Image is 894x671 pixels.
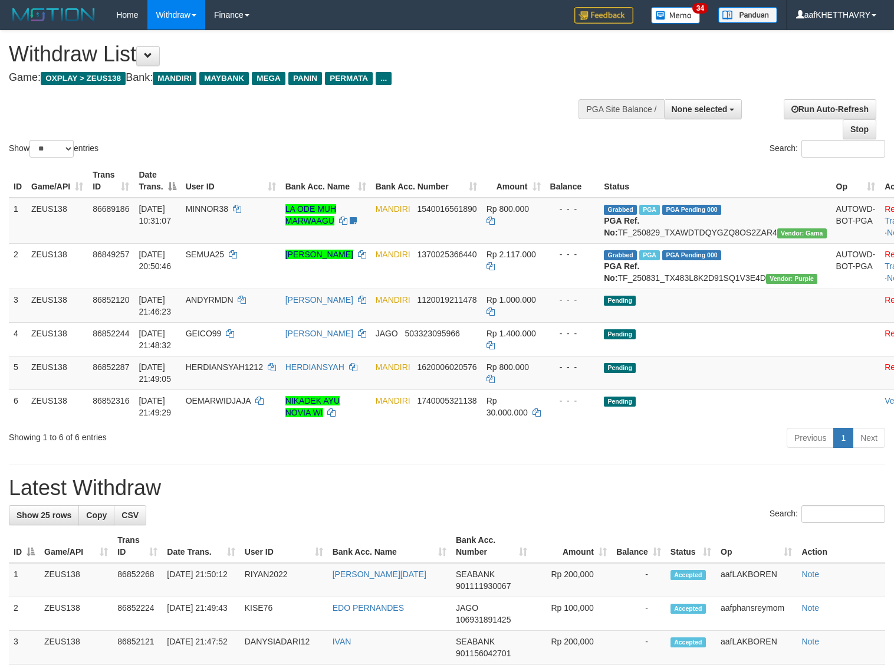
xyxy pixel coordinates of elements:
[801,637,819,646] a: Note
[27,389,88,423] td: ZEUS138
[9,164,27,198] th: ID
[417,362,476,372] span: Copy 1620006020576 to clipboard
[9,322,27,356] td: 4
[29,140,74,158] select: Showentries
[78,505,114,525] a: Copy
[532,597,612,631] td: Rp 100,000
[9,631,40,665] td: 3
[417,250,476,259] span: Copy 1370025366440 to clipboard
[797,529,885,563] th: Action
[9,563,40,597] td: 1
[672,104,728,114] span: None selected
[186,295,234,305] span: ANDYRMDN
[9,198,27,244] td: 1
[716,597,797,631] td: aafphansreymom
[716,529,797,563] th: Op: activate to sort column ascending
[93,329,129,338] span: 86852244
[550,294,595,306] div: - - -
[801,140,885,158] input: Search:
[456,637,495,646] span: SEABANK
[417,204,476,214] span: Copy 1540016561890 to clipboard
[27,322,88,356] td: ZEUS138
[240,597,328,631] td: KISE76
[376,250,410,259] span: MANDIRI
[371,164,482,198] th: Bank Acc. Number: activate to sort column ascending
[153,72,196,85] span: MANDIRI
[612,529,666,563] th: Balance: activate to sort column ascending
[93,204,129,214] span: 86689186
[716,631,797,665] td: aafLAKBOREN
[843,119,876,139] a: Stop
[9,140,98,158] label: Show entries
[639,205,660,215] span: Marked by aafkaynarin
[550,203,595,215] div: - - -
[376,362,410,372] span: MANDIRI
[770,505,885,523] label: Search:
[670,637,706,647] span: Accepted
[456,649,511,658] span: Copy 901156042701 to clipboard
[93,396,129,405] span: 86852316
[240,631,328,665] td: DANYSIADARI12
[9,529,40,563] th: ID: activate to sort column descending
[770,140,885,158] label: Search:
[604,250,637,260] span: Grabbed
[288,72,322,85] span: PANIN
[550,361,595,373] div: - - -
[281,164,371,198] th: Bank Acc. Name: activate to sort column ascending
[550,328,595,339] div: - - -
[831,243,880,289] td: AUTOWD-BOT-PGA
[716,563,797,597] td: aafLAKBOREN
[9,289,27,322] td: 3
[376,329,398,338] span: JAGO
[831,164,880,198] th: Op: activate to sort column ascending
[27,243,88,289] td: ZEUS138
[186,396,251,405] span: OEMARWIDJAJA
[285,396,340,417] a: NIKADEK AYU NOVIA WI
[17,510,71,520] span: Show 25 rows
[853,428,885,448] a: Next
[113,529,162,563] th: Trans ID: activate to sort column ascending
[482,164,545,198] th: Amount: activate to sort column ascending
[651,7,701,24] img: Button%20Memo.svg
[766,274,817,284] span: Vendor URL: https://trx4.1velocity.biz
[662,205,721,215] span: PGA Pending
[604,205,637,215] span: Grabbed
[40,631,113,665] td: ZEUS138
[487,204,529,214] span: Rp 800.000
[405,329,459,338] span: Copy 503323095966 to clipboard
[612,631,666,665] td: -
[93,362,129,372] span: 86852287
[333,603,404,613] a: EDO PERNANDES
[550,395,595,407] div: - - -
[487,362,529,372] span: Rp 800.000
[417,295,476,305] span: Copy 1120019211478 to clipboard
[285,295,353,305] a: [PERSON_NAME]
[456,569,495,579] span: SEABANK
[333,637,351,646] a: IVAN
[162,597,239,631] td: [DATE] 21:49:43
[93,295,129,305] span: 86852120
[325,72,373,85] span: PERMATA
[532,529,612,563] th: Amount: activate to sort column ascending
[801,569,819,579] a: Note
[718,7,777,23] img: panduan.png
[186,250,224,259] span: SEMUA25
[604,261,639,283] b: PGA Ref. No:
[604,216,639,237] b: PGA Ref. No:
[40,563,113,597] td: ZEUS138
[612,563,666,597] td: -
[162,563,239,597] td: [DATE] 21:50:12
[121,510,139,520] span: CSV
[9,505,79,525] a: Show 25 rows
[9,42,584,66] h1: Withdraw List
[833,428,853,448] a: 1
[670,604,706,614] span: Accepted
[599,198,831,244] td: TF_250829_TXAWDTDQYGZQ8OS2ZAR4
[240,529,328,563] th: User ID: activate to sort column ascending
[139,362,171,384] span: [DATE] 21:49:05
[240,563,328,597] td: RIYAN2022
[88,164,134,198] th: Trans ID: activate to sort column ascending
[831,198,880,244] td: AUTOWD-BOT-PGA
[451,529,532,563] th: Bank Acc. Number: activate to sort column ascending
[599,243,831,289] td: TF_250831_TX483L8K2D91SQ1V3E4D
